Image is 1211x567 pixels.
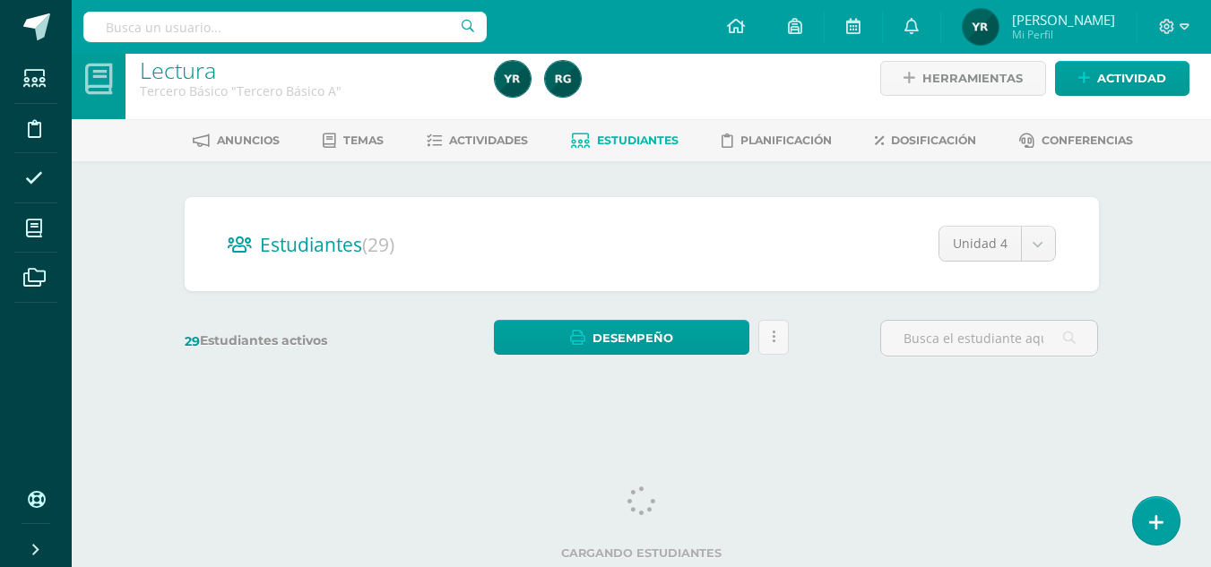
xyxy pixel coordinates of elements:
[140,55,216,85] a: Lectura
[140,57,473,82] h1: Lectura
[323,126,384,155] a: Temas
[1012,11,1115,29] span: [PERSON_NAME]
[597,133,679,147] span: Estudiantes
[1019,126,1133,155] a: Conferencias
[343,133,384,147] span: Temas
[880,61,1046,96] a: Herramientas
[1042,133,1133,147] span: Conferencias
[495,61,531,97] img: 98a14b8a2142242c13a8985c4bbf6eb0.png
[494,320,749,355] a: Desempeño
[740,133,832,147] span: Planificación
[83,12,487,42] input: Busca un usuario...
[217,133,280,147] span: Anuncios
[362,232,394,257] span: (29)
[193,126,280,155] a: Anuncios
[891,133,976,147] span: Dosificación
[593,322,673,355] span: Desempeño
[939,227,1055,261] a: Unidad 4
[449,133,528,147] span: Actividades
[1012,27,1115,42] span: Mi Perfil
[185,333,200,349] span: 29
[922,62,1023,95] span: Herramientas
[1055,61,1189,96] a: Actividad
[963,9,999,45] img: 98a14b8a2142242c13a8985c4bbf6eb0.png
[571,126,679,155] a: Estudiantes
[881,321,1097,356] input: Busca el estudiante aquí...
[1097,62,1166,95] span: Actividad
[185,332,402,349] label: Estudiantes activos
[875,126,976,155] a: Dosificación
[953,227,1008,261] span: Unidad 4
[427,126,528,155] a: Actividades
[192,546,1092,560] label: Cargando estudiantes
[140,82,473,99] div: Tercero Básico 'Tercero Básico A'
[722,126,832,155] a: Planificación
[545,61,581,97] img: e044b199acd34bf570a575bac584e1d1.png
[260,232,394,257] span: Estudiantes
